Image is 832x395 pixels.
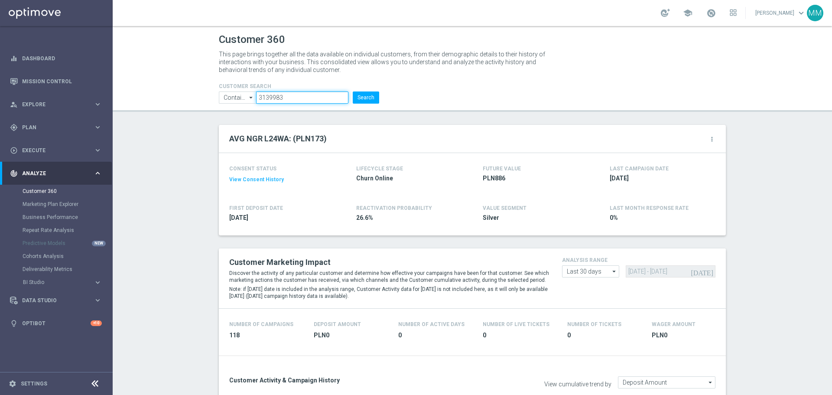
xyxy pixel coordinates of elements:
[10,170,18,177] i: track_changes
[10,124,94,131] div: Plan
[229,176,284,183] button: View Consent History
[219,33,726,46] h1: Customer 360
[10,55,18,62] i: equalizer
[23,279,102,286] button: BI Studio keyboard_arrow_right
[353,91,379,104] button: Search
[94,296,102,304] i: keyboard_arrow_right
[229,214,331,222] span: 2024-07-09
[10,124,102,131] button: gps_fixed Plan keyboard_arrow_right
[610,174,711,183] span: 2025-09-14
[219,91,256,104] input: Contains
[10,124,18,131] i: gps_fixed
[219,83,379,89] h4: CUSTOMER SEARCH
[483,174,584,183] span: PLN886
[229,134,327,144] h2: AVG NGR L24WA: (PLN173)
[23,263,112,276] div: Deliverability Metrics
[10,47,102,70] div: Dashboard
[10,312,102,335] div: Optibot
[356,205,432,211] span: REACTIVATION PROBABILITY
[610,205,689,211] span: LAST MONTH RESPONSE RATE
[10,101,94,108] div: Explore
[356,174,458,183] span: Churn Online
[23,266,90,273] a: Deliverability Metrics
[652,331,726,340] span: PLN0
[22,312,91,335] a: Optibot
[10,297,94,304] div: Data Studio
[610,266,619,277] i: arrow_drop_down
[23,188,90,195] a: Customer 360
[356,166,403,172] h4: LIFECYCLE STAGE
[21,381,47,386] a: Settings
[22,102,94,107] span: Explore
[229,205,283,211] h4: FIRST DEPOSIT DATE
[807,5,823,21] div: MM
[10,170,94,177] div: Analyze
[10,147,18,154] i: play_circle_outline
[10,55,102,62] button: equalizer Dashboard
[10,147,102,154] div: play_circle_outline Execute keyboard_arrow_right
[23,211,112,224] div: Business Performance
[314,331,388,340] span: PLN0
[652,321,695,327] h4: Wager Amount
[314,321,361,327] h4: Deposit Amount
[610,214,711,222] span: 0%
[23,185,112,198] div: Customer 360
[754,7,807,20] a: [PERSON_NAME]keyboard_arrow_down
[10,101,102,108] button: person_search Explore keyboard_arrow_right
[483,166,521,172] h4: FUTURE VALUE
[91,320,102,326] div: +10
[94,123,102,131] i: keyboard_arrow_right
[229,166,331,172] h4: CONSENT STATUS
[22,47,102,70] a: Dashboard
[23,280,94,285] div: BI Studio
[22,125,94,130] span: Plan
[398,321,465,327] h4: Number of Active Days
[10,101,18,108] i: person_search
[23,237,112,250] div: Predictive Models
[229,286,549,300] p: Note: if [DATE] date is included in the analysis range, Customer Activity data for [DATE] is not ...
[22,148,94,153] span: Execute
[796,8,806,18] span: keyboard_arrow_down
[94,169,102,177] i: keyboard_arrow_right
[9,380,16,388] i: settings
[708,136,715,143] i: more_vert
[10,147,94,154] div: Execute
[229,321,293,327] h4: Number of Campaigns
[94,146,102,154] i: keyboard_arrow_right
[23,214,90,221] a: Business Performance
[356,214,458,222] span: 26.6%
[23,198,112,211] div: Marketing Plan Explorer
[483,205,526,211] h4: VALUE SEGMENT
[10,78,102,85] button: Mission Control
[23,250,112,263] div: Cohorts Analysis
[23,253,90,260] a: Cohorts Analysis
[23,227,90,234] a: Repeat Rate Analysis
[219,50,552,74] p: This page brings together all the data available on individual customers, from their demographic ...
[23,276,112,289] div: BI Studio
[10,170,102,177] button: track_changes Analyze keyboard_arrow_right
[10,320,102,327] button: lightbulb Optibot +10
[683,8,692,18] span: school
[706,377,715,388] i: arrow_drop_down
[229,331,303,340] span: 118
[229,270,549,284] p: Discover the activity of any particular customer and determine how effective your campaigns have ...
[23,224,112,237] div: Repeat Rate Analysis
[483,321,549,327] h4: Number Of Live Tickets
[398,331,472,340] span: 0
[544,381,611,388] label: View cumulative trend by
[23,201,90,208] a: Marketing Plan Explorer
[22,298,94,303] span: Data Studio
[94,278,102,287] i: keyboard_arrow_right
[92,241,106,246] div: NEW
[562,265,619,277] input: analysis range
[94,100,102,108] i: keyboard_arrow_right
[10,320,18,327] i: lightbulb
[10,297,102,304] button: Data Studio keyboard_arrow_right
[229,257,549,268] h2: Customer Marketing Impact
[567,331,641,340] span: 0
